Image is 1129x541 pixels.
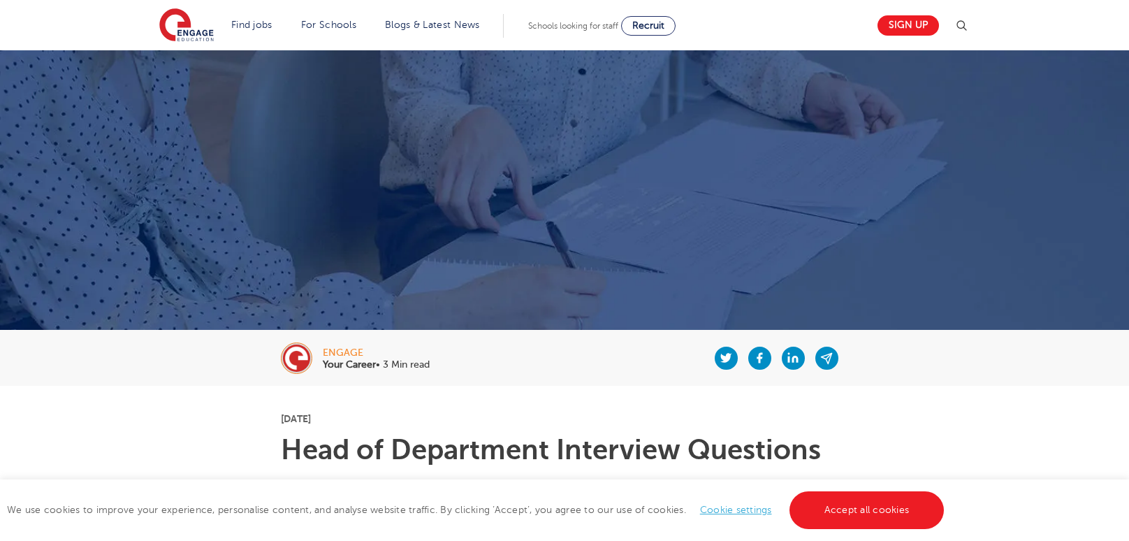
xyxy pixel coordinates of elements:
[7,505,947,515] span: We use cookies to improve your experience, personalise content, and analyse website traffic. By c...
[301,20,356,30] a: For Schools
[877,15,939,36] a: Sign up
[281,436,849,464] h1: Head of Department Interview Questions
[528,21,618,31] span: Schools looking for staff
[385,20,480,30] a: Blogs & Latest News
[621,16,676,36] a: Recruit
[323,359,376,370] b: Your Career
[323,360,430,370] p: • 3 Min read
[281,414,849,424] p: [DATE]
[159,8,214,43] img: Engage Education
[323,348,430,358] div: engage
[700,505,772,515] a: Cookie settings
[789,491,945,529] a: Accept all cookies
[632,20,664,31] span: Recruit
[231,20,272,30] a: Find jobs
